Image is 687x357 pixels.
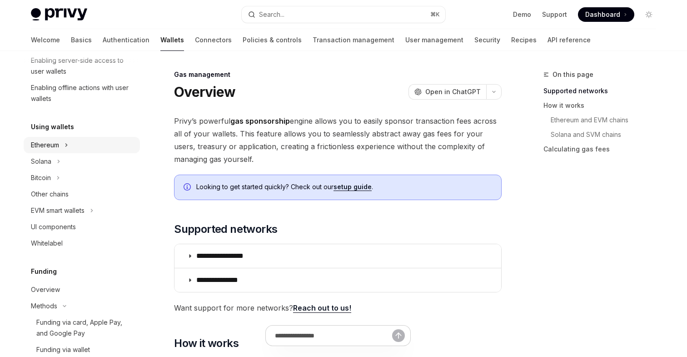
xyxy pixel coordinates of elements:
a: setup guide [334,183,372,191]
a: Connectors [195,29,232,51]
span: Looking to get started quickly? Check out our . [196,182,492,191]
a: Dashboard [578,7,634,22]
a: Policies & controls [243,29,302,51]
div: Ethereum [31,140,59,151]
a: Demo [513,10,531,19]
div: Enabling offline actions with user wallets [31,82,134,104]
a: Transaction management [313,29,394,51]
a: Enabling offline actions with user wallets [24,80,140,107]
a: User management [405,29,463,51]
h1: Overview [174,84,235,100]
div: UI components [31,221,76,232]
div: Other chains [31,189,69,200]
img: light logo [31,8,87,21]
a: Supported networks [543,84,663,98]
div: Funding via wallet [36,344,90,355]
a: API reference [548,29,591,51]
a: Support [542,10,567,19]
div: Solana [31,156,51,167]
button: Send message [392,329,405,342]
div: EVM smart wallets [31,205,85,216]
span: Supported networks [174,222,277,236]
a: Security [474,29,500,51]
a: Basics [71,29,92,51]
a: Enabling server-side access to user wallets [24,52,140,80]
span: Dashboard [585,10,620,19]
a: Reach out to us! [293,303,351,313]
a: Recipes [511,29,537,51]
span: Privy’s powerful engine allows you to easily sponsor transaction fees across all of your wallets.... [174,115,502,166]
span: ⌘ K [430,11,440,18]
div: Funding via card, Apple Pay, and Google Pay [36,317,134,339]
strong: gas sponsorship [230,116,290,126]
h5: Using wallets [31,121,74,132]
div: Bitcoin [31,172,51,183]
a: Ethereum and EVM chains [551,113,663,127]
a: UI components [24,219,140,235]
div: Methods [31,301,57,312]
button: Open in ChatGPT [408,84,486,100]
a: Overview [24,282,140,298]
a: Whitelabel [24,235,140,251]
div: Gas management [174,70,502,79]
div: Enabling server-side access to user wallets [31,55,134,77]
span: Want support for more networks? [174,302,502,314]
span: On this page [553,69,593,80]
h5: Funding [31,266,57,277]
a: Welcome [31,29,60,51]
div: Search... [259,9,284,20]
a: Other chains [24,186,140,202]
div: Overview [31,284,60,295]
a: Funding via card, Apple Pay, and Google Pay [24,314,140,342]
a: Calculating gas fees [543,142,663,156]
a: How it works [543,98,663,113]
span: Open in ChatGPT [425,87,481,96]
a: Wallets [160,29,184,51]
button: Search...⌘K [242,6,445,23]
button: Toggle dark mode [642,7,656,22]
svg: Info [184,183,193,192]
div: Whitelabel [31,238,63,249]
a: Authentication [103,29,149,51]
a: Solana and SVM chains [551,127,663,142]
